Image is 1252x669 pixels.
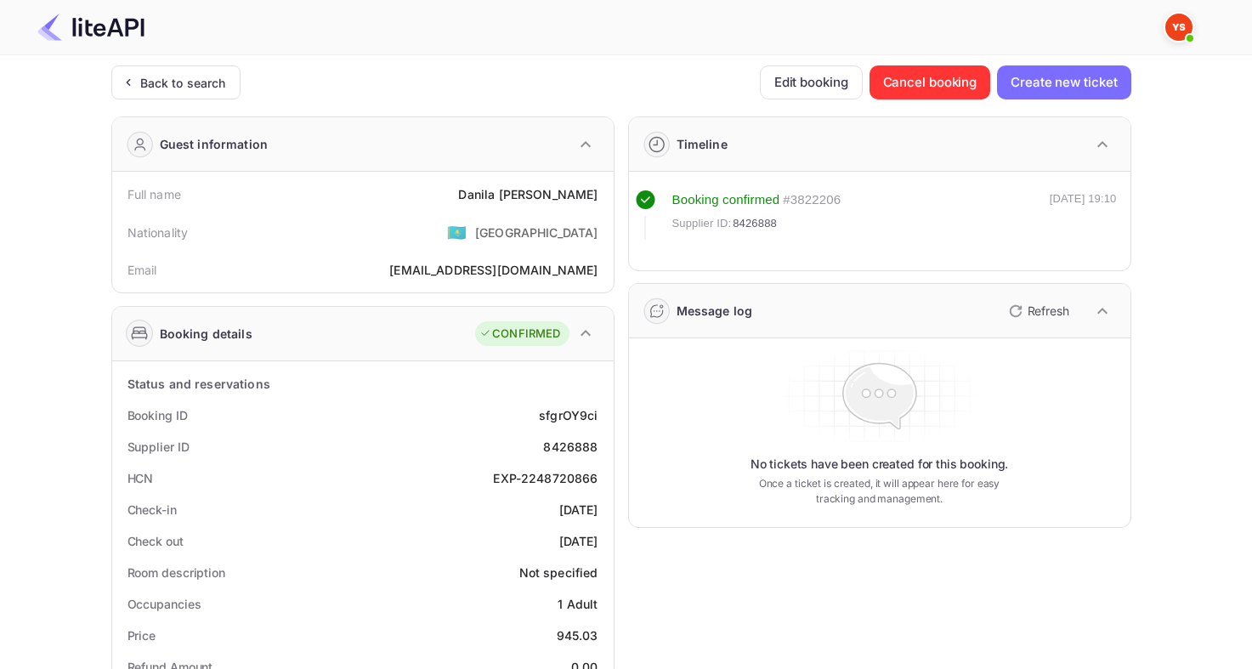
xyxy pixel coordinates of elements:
div: Nationality [127,224,189,241]
div: CONFIRMED [479,326,560,343]
div: Status and reservations [127,375,270,393]
div: Occupancies [127,595,201,613]
img: Yandex Support [1165,14,1193,41]
div: Check-in [127,501,177,519]
div: Booking confirmed [672,190,780,210]
p: Refresh [1028,302,1069,320]
div: Danila [PERSON_NAME] [458,185,598,203]
div: [GEOGRAPHIC_DATA] [475,224,598,241]
button: Refresh [999,298,1076,325]
div: EXP-2248720866 [493,469,598,487]
div: # 3822206 [783,190,841,210]
div: Not specified [519,564,598,581]
div: Back to search [140,74,226,92]
div: Supplier ID [127,438,190,456]
span: United States [447,217,467,247]
div: Message log [677,302,753,320]
div: Guest information [160,135,269,153]
div: 8426888 [543,438,598,456]
div: sfgrOY9ci [539,406,598,424]
div: Booking details [160,325,252,343]
div: Price [127,626,156,644]
div: Check out [127,532,184,550]
button: Cancel booking [870,65,991,99]
button: Create new ticket [997,65,1130,99]
div: [DATE] 19:10 [1050,190,1117,240]
span: 8426888 [733,215,777,232]
img: LiteAPI Logo [37,14,144,41]
div: Email [127,261,157,279]
div: Full name [127,185,181,203]
span: Supplier ID: [672,215,732,232]
div: [EMAIL_ADDRESS][DOMAIN_NAME] [389,261,598,279]
p: No tickets have been created for this booking. [751,456,1009,473]
div: Room description [127,564,225,581]
div: Booking ID [127,406,188,424]
div: HCN [127,469,154,487]
p: Once a ticket is created, it will appear here for easy tracking and management. [745,476,1014,507]
div: 1 Adult [558,595,598,613]
div: Timeline [677,135,728,153]
button: Edit booking [760,65,863,99]
div: 945.03 [557,626,598,644]
div: [DATE] [559,501,598,519]
div: [DATE] [559,532,598,550]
